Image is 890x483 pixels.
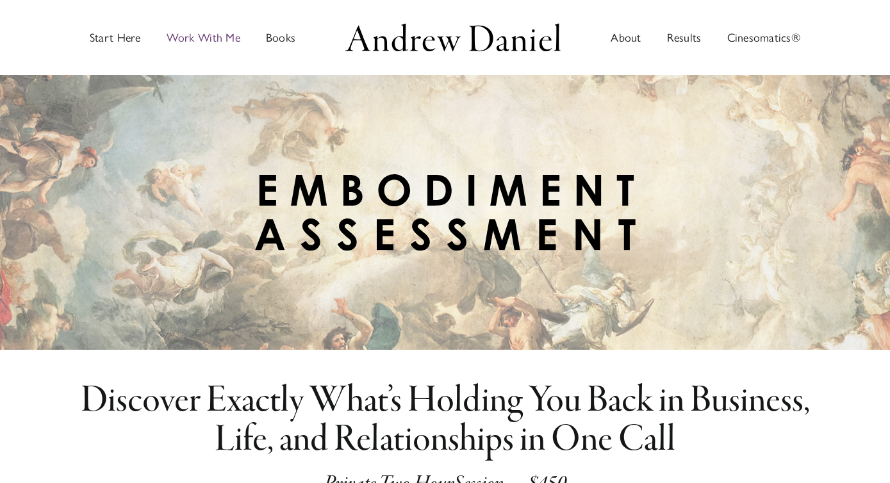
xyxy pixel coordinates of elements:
img: embodiment-assessment-name [253,171,638,253]
span: Results [667,32,702,44]
span: Cinesomatics® [727,32,801,44]
img: Andrew Daniel Logo [341,20,565,55]
a: Results [667,3,702,73]
a: Work with Andrew in groups or private sessions [167,3,240,73]
a: About [611,3,641,73]
span: Books [266,32,295,44]
h2: Discover Exactly What’s Holding You Back in­ Business, Life, and Relationships in One Call [60,382,829,461]
a: Cinesomatics® [727,3,801,73]
a: Discover books written by Andrew Daniel [266,3,295,73]
span: Work With Me [167,32,240,44]
span: Start Here [90,32,141,44]
a: Start Here [90,3,141,73]
span: About [611,32,641,44]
